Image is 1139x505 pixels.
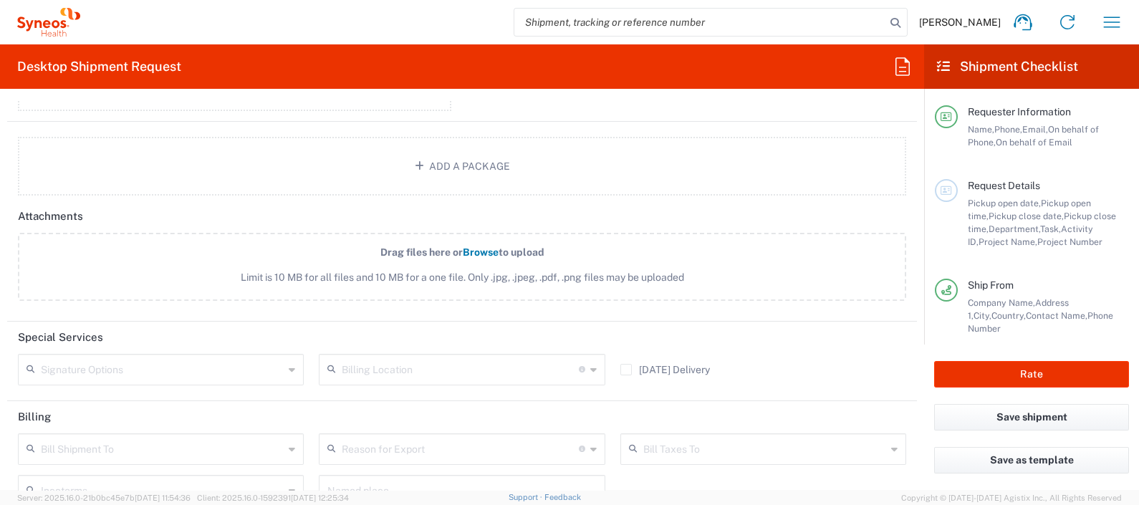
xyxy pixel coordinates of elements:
[18,410,51,424] h2: Billing
[968,180,1040,191] span: Request Details
[1026,310,1087,321] span: Contact Name,
[937,58,1078,75] h2: Shipment Checklist
[989,211,1064,221] span: Pickup close date,
[49,270,875,285] span: Limit is 10 MB for all files and 10 MB for a one file. Only .jpg, .jpeg, .pdf, .png files may be ...
[968,279,1014,291] span: Ship From
[968,124,994,135] span: Name,
[291,494,349,502] span: [DATE] 12:25:34
[991,310,1026,321] span: Country,
[18,137,906,196] button: Add a Package
[1040,223,1061,234] span: Task,
[135,494,191,502] span: [DATE] 11:54:36
[544,493,581,501] a: Feedback
[934,404,1129,431] button: Save shipment
[463,246,499,258] span: Browse
[968,198,1041,208] span: Pickup open date,
[380,246,463,258] span: Drag files here or
[901,491,1122,504] span: Copyright © [DATE]-[DATE] Agistix Inc., All Rights Reserved
[18,209,83,223] h2: Attachments
[968,297,1035,308] span: Company Name,
[974,310,991,321] span: City,
[1022,124,1048,135] span: Email,
[934,361,1129,388] button: Rate
[1037,236,1102,247] span: Project Number
[979,236,1037,247] span: Project Name,
[17,58,181,75] h2: Desktop Shipment Request
[197,494,349,502] span: Client: 2025.16.0-1592391
[996,137,1072,148] span: On behalf of Email
[994,124,1022,135] span: Phone,
[968,106,1071,117] span: Requester Information
[18,330,103,345] h2: Special Services
[17,494,191,502] span: Server: 2025.16.0-21b0bc45e7b
[989,223,1040,234] span: Department,
[509,493,544,501] a: Support
[514,9,885,36] input: Shipment, tracking or reference number
[620,364,710,375] label: [DATE] Delivery
[934,447,1129,473] button: Save as template
[499,246,544,258] span: to upload
[919,16,1001,29] span: [PERSON_NAME]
